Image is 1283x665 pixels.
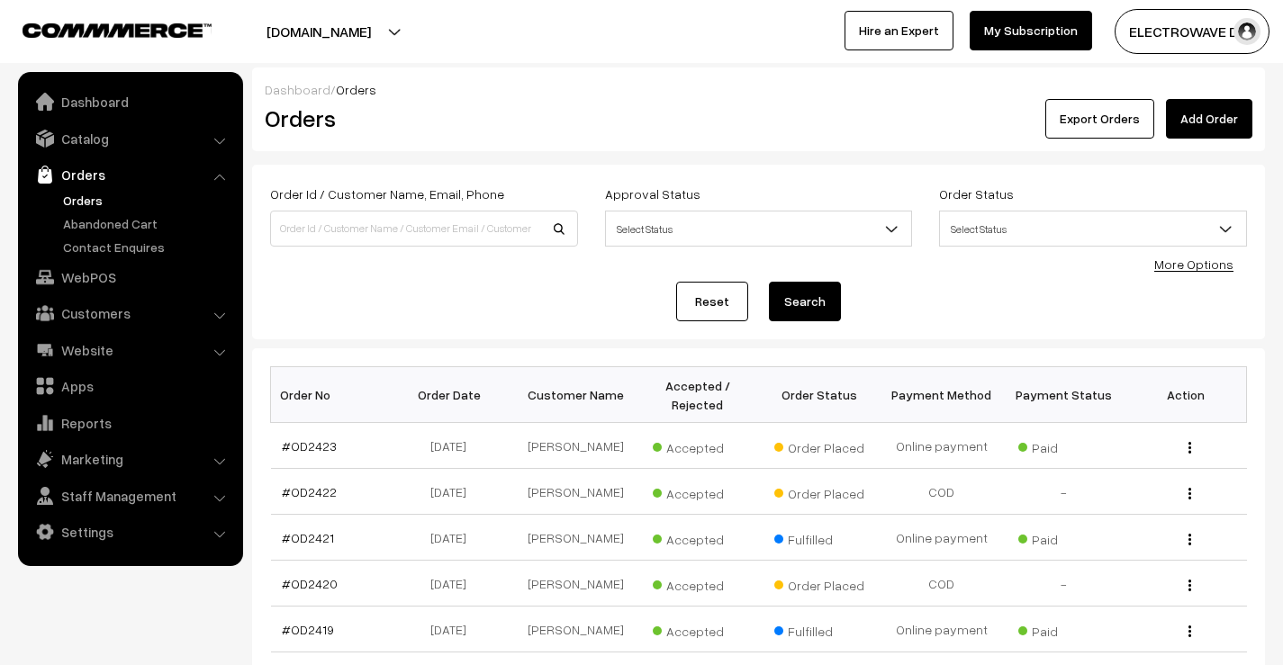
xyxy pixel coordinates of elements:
[1188,625,1191,637] img: Menu
[769,282,841,321] button: Search
[23,261,237,293] a: WebPOS
[23,85,237,118] a: Dashboard
[270,184,504,203] label: Order Id / Customer Name, Email, Phone
[393,515,515,561] td: [DATE]
[270,211,578,247] input: Order Id / Customer Name / Customer Email / Customer Phone
[23,18,180,40] a: COMMMERCE
[271,367,393,423] th: Order No
[393,367,515,423] th: Order Date
[515,561,637,607] td: [PERSON_NAME]
[676,282,748,321] a: Reset
[1003,469,1125,515] td: -
[845,11,953,50] a: Hire an Expert
[1018,434,1108,457] span: Paid
[1233,18,1260,45] img: user
[1018,617,1108,641] span: Paid
[653,571,743,595] span: Accepted
[774,571,864,595] span: Order Placed
[23,480,237,512] a: Staff Management
[1018,526,1108,549] span: Paid
[282,484,337,499] a: #OD2422
[881,367,1003,423] th: Payment Method
[59,191,237,210] a: Orders
[265,82,330,97] a: Dashboard
[515,367,637,423] th: Customer Name
[881,515,1003,561] td: Online payment
[59,238,237,256] a: Contact Enquires
[515,607,637,652] td: [PERSON_NAME]
[774,526,864,549] span: Fulfilled
[282,622,334,637] a: #OD2419
[970,11,1092,50] a: My Subscription
[881,607,1003,652] td: Online payment
[605,211,913,247] span: Select Status
[203,9,434,54] button: [DOMAIN_NAME]
[881,423,1003,469] td: Online payment
[265,104,576,132] h2: Orders
[23,122,237,155] a: Catalog
[1115,9,1269,54] button: ELECTROWAVE DE…
[282,438,337,454] a: #OD2423
[653,617,743,641] span: Accepted
[515,515,637,561] td: [PERSON_NAME]
[940,213,1246,245] span: Select Status
[759,367,881,423] th: Order Status
[23,158,237,191] a: Orders
[1125,367,1247,423] th: Action
[774,617,864,641] span: Fulfilled
[515,469,637,515] td: [PERSON_NAME]
[59,214,237,233] a: Abandoned Cart
[1045,99,1154,139] button: Export Orders
[1166,99,1252,139] a: Add Order
[605,184,700,203] label: Approval Status
[939,184,1014,203] label: Order Status
[23,23,212,37] img: COMMMERCE
[881,469,1003,515] td: COD
[23,443,237,475] a: Marketing
[774,480,864,503] span: Order Placed
[23,407,237,439] a: Reports
[1188,442,1191,454] img: Menu
[515,423,637,469] td: [PERSON_NAME]
[1003,561,1125,607] td: -
[1154,256,1233,272] a: More Options
[393,561,515,607] td: [DATE]
[653,480,743,503] span: Accepted
[653,526,743,549] span: Accepted
[637,367,759,423] th: Accepted / Rejected
[393,607,515,652] td: [DATE]
[282,576,338,591] a: #OD2420
[1188,488,1191,499] img: Menu
[393,423,515,469] td: [DATE]
[774,434,864,457] span: Order Placed
[23,334,237,366] a: Website
[653,434,743,457] span: Accepted
[1188,534,1191,545] img: Menu
[393,469,515,515] td: [DATE]
[881,561,1003,607] td: COD
[606,213,912,245] span: Select Status
[265,80,1252,99] div: /
[336,82,376,97] span: Orders
[939,211,1247,247] span: Select Status
[23,297,237,329] a: Customers
[282,530,334,545] a: #OD2421
[23,516,237,548] a: Settings
[23,370,237,402] a: Apps
[1003,367,1125,423] th: Payment Status
[1188,580,1191,591] img: Menu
